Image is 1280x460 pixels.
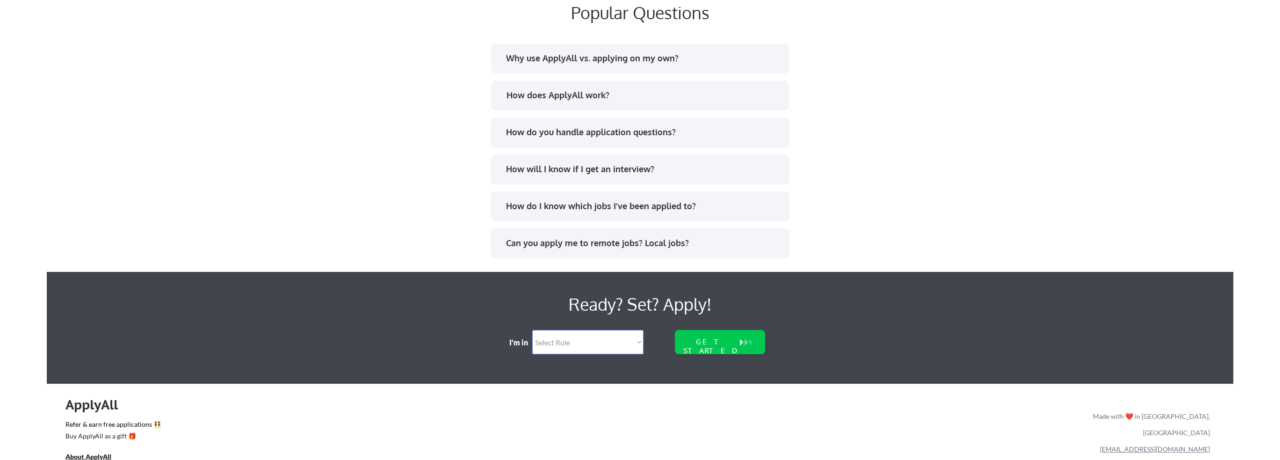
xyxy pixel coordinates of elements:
[65,397,129,413] div: ApplyAll
[178,291,1102,318] div: Ready? Set? Apply!
[65,421,897,431] a: Refer & earn free applications 👯‍♀️
[1089,408,1210,441] div: Made with ❤️ in [GEOGRAPHIC_DATA], [GEOGRAPHIC_DATA]
[65,433,159,439] div: Buy ApplyAll as a gift 🎁
[65,431,159,443] a: Buy ApplyAll as a gift 🎁
[506,163,781,175] div: How will I know if I get an interview?
[1100,445,1210,453] a: [EMAIL_ADDRESS][DOMAIN_NAME]
[416,2,865,22] div: Popular Questions
[509,337,535,348] div: I'm in
[506,237,781,249] div: Can you apply me to remote jobs? Local jobs?
[506,126,781,138] div: How do you handle application questions?
[681,337,741,355] div: GET STARTED
[506,52,780,64] div: Why use ApplyAll vs. applying on my own?
[506,200,781,212] div: How do I know which jobs I've been applied to?
[506,89,781,101] div: How does ApplyAll work?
